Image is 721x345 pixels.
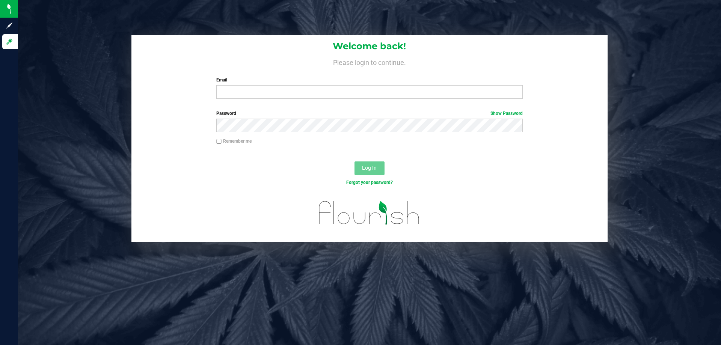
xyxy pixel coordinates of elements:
[131,57,608,66] h4: Please login to continue.
[354,161,385,175] button: Log In
[216,111,236,116] span: Password
[216,138,252,145] label: Remember me
[6,22,13,29] inline-svg: Sign up
[216,77,522,83] label: Email
[362,165,377,171] span: Log In
[346,180,393,185] a: Forgot your password?
[310,194,429,232] img: flourish_logo.svg
[490,111,523,116] a: Show Password
[216,139,222,144] input: Remember me
[131,41,608,51] h1: Welcome back!
[6,38,13,45] inline-svg: Log in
